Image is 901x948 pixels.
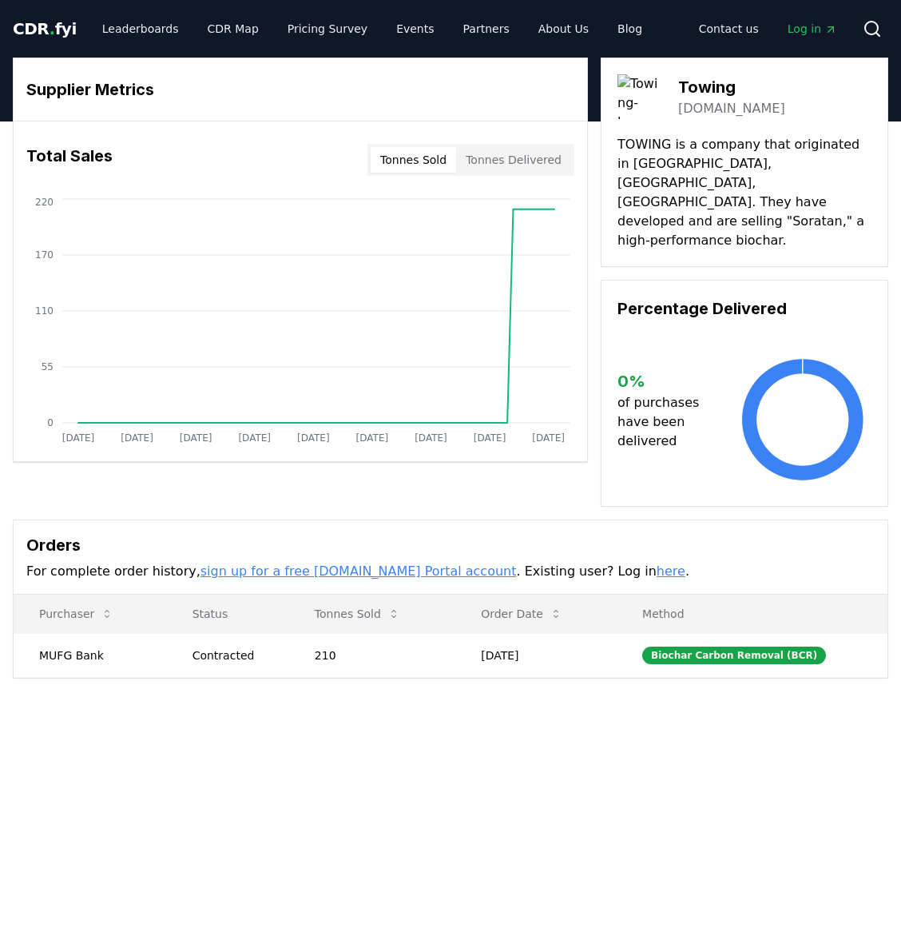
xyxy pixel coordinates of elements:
img: Towing-logo [617,74,662,119]
h3: Supplier Metrics [26,78,574,102]
div: Contracted [193,647,276,663]
button: Tonnes Sold [371,147,456,173]
a: CDR Map [195,14,272,43]
span: Log in [788,21,837,37]
tspan: [DATE] [474,432,506,444]
span: CDR fyi [13,19,77,38]
tspan: 0 [47,417,54,428]
button: Order Date [468,598,575,630]
div: Biochar Carbon Removal (BCR) [642,647,826,664]
span: . [50,19,55,38]
a: Blog [605,14,655,43]
tspan: [DATE] [415,432,447,444]
tspan: [DATE] [297,432,330,444]
tspan: [DATE] [121,432,153,444]
td: 210 [289,633,455,677]
h3: Orders [26,533,875,557]
tspan: [DATE] [238,432,271,444]
a: Contact us [686,14,772,43]
h3: 0 % [617,369,734,393]
tspan: [DATE] [356,432,389,444]
a: CDR.fyi [13,18,77,40]
tspan: 55 [42,361,54,372]
a: sign up for a free [DOMAIN_NAME] Portal account [200,564,517,579]
a: here [657,564,685,579]
td: [DATE] [455,633,617,677]
tspan: [DATE] [180,432,212,444]
td: MUFG Bank [14,633,167,677]
tspan: [DATE] [62,432,95,444]
a: Pricing Survey [275,14,380,43]
tspan: [DATE] [532,432,565,444]
button: Purchaser [26,598,126,630]
p: For complete order history, . Existing user? Log in . [26,562,875,581]
tspan: 110 [35,305,54,317]
a: Events [383,14,447,43]
h3: Total Sales [26,144,113,176]
tspan: 170 [35,249,54,261]
tspan: 220 [35,197,54,208]
nav: Main [686,14,850,43]
p: TOWING is a company that originated in [GEOGRAPHIC_DATA], [GEOGRAPHIC_DATA], [GEOGRAPHIC_DATA]. T... [617,135,871,250]
p: of purchases have been delivered [617,393,734,451]
p: Method [629,606,875,622]
a: Leaderboards [89,14,192,43]
a: [DOMAIN_NAME] [678,99,785,118]
button: Tonnes Delivered [456,147,571,173]
nav: Main [89,14,655,43]
a: About Us [526,14,601,43]
h3: Towing [678,75,785,99]
a: Log in [775,14,850,43]
button: Tonnes Sold [302,598,413,630]
p: Status [180,606,276,622]
h3: Percentage Delivered [617,297,871,321]
a: Partners [450,14,522,43]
